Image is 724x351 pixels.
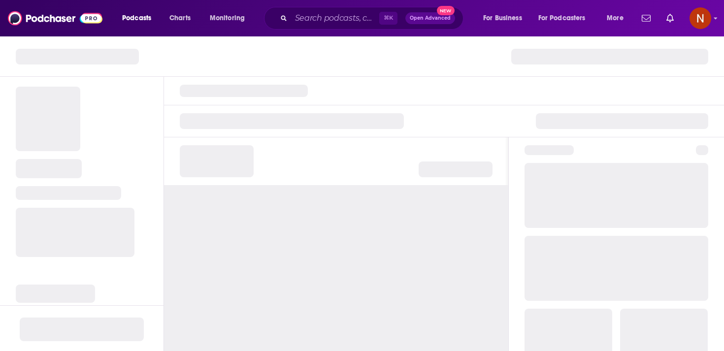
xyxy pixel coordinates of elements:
a: Show notifications dropdown [662,10,678,27]
span: Open Advanced [410,16,451,21]
div: Search podcasts, credits, & more... [273,7,473,30]
span: ⌘ K [379,12,397,25]
button: open menu [203,10,258,26]
a: Charts [163,10,197,26]
span: More [607,11,624,25]
input: Search podcasts, credits, & more... [291,10,379,26]
img: User Profile [690,7,711,29]
img: Podchaser - Follow, Share and Rate Podcasts [8,9,102,28]
span: For Business [483,11,522,25]
span: Logged in as AdelNBM [690,7,711,29]
span: Charts [169,11,191,25]
a: Show notifications dropdown [638,10,655,27]
button: Open AdvancedNew [405,12,455,24]
button: open menu [532,10,600,26]
span: For Podcasters [538,11,586,25]
span: Monitoring [210,11,245,25]
button: open menu [476,10,534,26]
span: New [437,6,455,15]
span: Podcasts [122,11,151,25]
button: open menu [600,10,636,26]
button: open menu [115,10,164,26]
button: Show profile menu [690,7,711,29]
